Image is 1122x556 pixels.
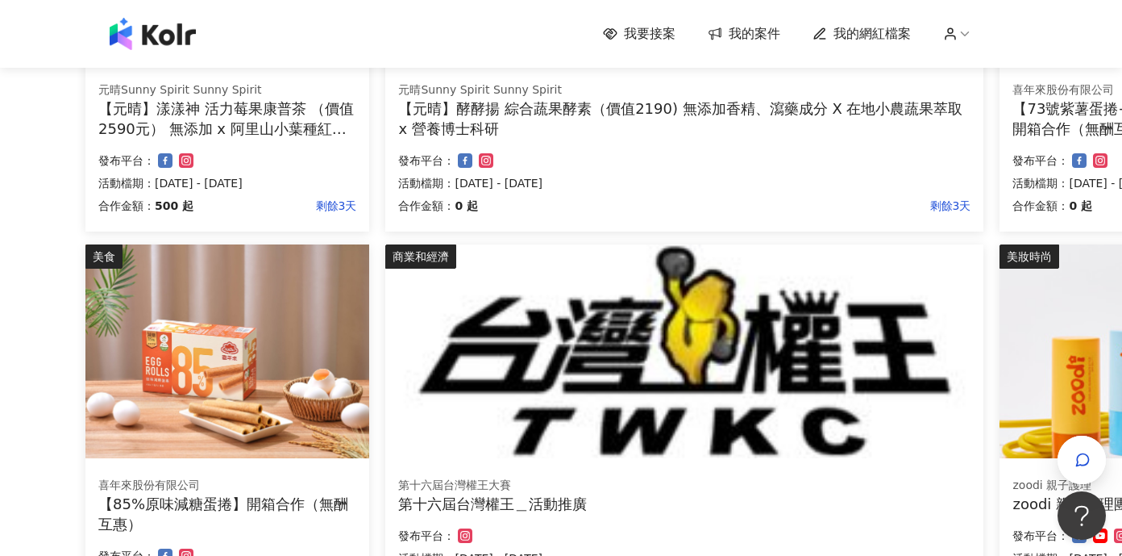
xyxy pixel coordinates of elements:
[812,25,911,43] a: 我的網紅檔案
[1012,196,1069,215] p: 合作金額：
[478,196,970,215] p: 剩餘3天
[708,25,780,43] a: 我的案件
[729,25,780,43] span: 我的案件
[455,196,478,215] p: 0 起
[398,526,455,546] p: 發布平台：
[98,173,356,193] p: 活動檔期：[DATE] - [DATE]
[385,245,983,458] img: 第十六屆台灣權王
[624,25,675,43] span: 我要接案
[98,151,155,170] p: 發布平台：
[155,196,193,215] p: 500 起
[85,245,123,269] div: 美食
[385,245,456,269] div: 商業和經濟
[98,98,356,139] div: 【元晴】漾漾神 活力莓果康普茶 （價值2590元） 無添加 x 阿里山小葉種紅茶 x 多國專利原料 x 營養博士科研
[98,196,155,215] p: 合作金額：
[1012,526,1069,546] p: 發布平台：
[1058,491,1106,540] iframe: Help Scout Beacon - Open
[110,18,196,50] img: logo
[398,196,455,215] p: 合作金額：
[398,173,970,193] p: 活動檔期：[DATE] - [DATE]
[398,494,970,514] div: 第十六屆台灣權王＿活動推廣
[999,245,1059,269] div: 美妝時尚
[603,25,675,43] a: 我要接案
[98,494,356,534] div: 【85%原味減糖蛋捲】開箱合作（無酬互惠）
[1069,196,1092,215] p: 0 起
[98,478,356,494] div: 喜年來股份有限公司
[398,151,455,170] p: 發布平台：
[398,98,970,139] div: 【元晴】酵酵揚 綜合蔬果酵素（價值2190) 無添加香精、瀉藥成分 X 在地小農蔬果萃取 x 營養博士科研
[1012,151,1069,170] p: 發布平台：
[85,245,369,458] img: 85%原味減糖蛋捲
[193,196,356,215] p: 剩餘3天
[398,82,970,98] div: 元晴Sunny Spirit Sunny Spirit
[833,25,911,43] span: 我的網紅檔案
[398,478,970,494] div: 第十六屆台灣權王大賽
[98,82,356,98] div: 元晴Sunny Spirit Sunny Spirit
